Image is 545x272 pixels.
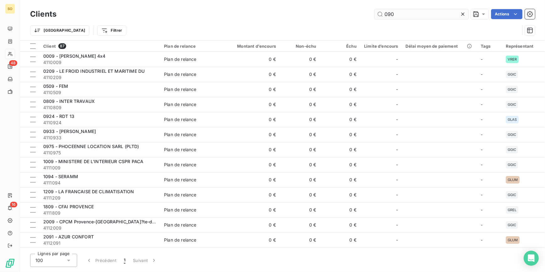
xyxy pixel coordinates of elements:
[43,174,78,179] span: 1094 - SERAMM
[280,142,320,157] td: 0 €
[320,187,360,202] td: 0 €
[396,71,398,77] span: -
[280,112,320,127] td: 0 €
[226,217,280,232] td: 0 €
[43,99,95,104] span: 0809 - INTER TRAVAUX
[43,68,145,74] span: 0209 - LE FROID INDUSTRIEL ET MARITIME DU
[280,202,320,217] td: 0 €
[164,237,196,243] div: Plan de relance
[280,248,320,263] td: 0 €
[226,248,280,263] td: 0 €
[43,159,143,164] span: 1009 - MINISTERE DE L'INTERIEUR CSPR PACA
[396,56,398,62] span: -
[324,44,356,49] div: Échu
[30,8,56,20] h3: Clients
[43,144,139,149] span: 0975 - PHOCEENNE LOCATION SARL (PLTD)
[396,116,398,123] span: -
[506,44,541,49] div: Représentant
[524,251,539,266] div: Open Intercom Messenger
[43,104,156,111] span: 4110809
[226,97,280,112] td: 0 €
[43,225,156,231] span: 4112009
[43,195,156,201] span: 4111209
[43,234,94,239] span: 2091 - AZUR CONFORT
[43,135,156,141] span: 4110933
[481,207,483,212] span: -
[320,82,360,97] td: 0 €
[5,4,15,14] div: SO
[164,131,196,138] div: Plan de relance
[43,74,156,81] span: 4110209
[43,150,156,156] span: 4110975
[43,189,134,194] span: 1209 - LA FRANCAISE DE CLIMATISATION
[58,43,66,49] span: 87
[164,222,196,228] div: Plan de relance
[82,254,120,267] button: Précédent
[320,202,360,217] td: 0 €
[320,157,360,172] td: 0 €
[396,101,398,108] span: -
[43,59,156,66] span: 4110009
[320,232,360,248] td: 0 €
[226,67,280,82] td: 0 €
[396,162,398,168] span: -
[481,177,483,182] span: -
[508,118,517,121] span: GLAS
[164,56,196,62] div: Plan de relance
[508,163,516,167] span: GGIC
[320,217,360,232] td: 0 €
[481,87,483,92] span: -
[43,53,106,59] span: 0009 - [PERSON_NAME] 4x4
[43,165,156,171] span: 4111009
[43,219,171,224] span: 2009 - CPCM Provence-[GEOGRAPHIC_DATA]?te-d'Azur HT
[10,202,17,207] span: 16
[481,56,483,62] span: -
[508,103,516,106] span: GGIC
[280,187,320,202] td: 0 €
[508,223,516,227] span: GGIC
[396,222,398,228] span: -
[508,193,516,197] span: GGIC
[43,204,94,209] span: 1809 - CFAI PROVENCE
[226,52,280,67] td: 0 €
[508,72,516,76] span: GGIC
[97,25,126,35] button: Filtrer
[396,177,398,183] span: -
[491,9,522,19] button: Actions
[164,207,196,213] div: Plan de relance
[164,162,196,168] div: Plan de relance
[226,127,280,142] td: 0 €
[481,102,483,107] span: -
[481,44,498,49] div: Tags
[320,172,360,187] td: 0 €
[481,72,483,77] span: -
[508,148,516,152] span: GGIC
[280,82,320,97] td: 0 €
[320,67,360,82] td: 0 €
[164,101,196,108] div: Plan de relance
[43,83,68,89] span: 0509 - FEM
[43,210,156,216] span: 4111809
[43,114,74,119] span: 0924 - RDT 13
[283,44,316,49] div: Non-échu
[43,129,96,134] span: 0933 - [PERSON_NAME]
[164,86,196,93] div: Plan de relance
[226,172,280,187] td: 0 €
[481,237,483,243] span: -
[164,192,196,198] div: Plan de relance
[280,67,320,82] td: 0 €
[396,147,398,153] span: -
[481,147,483,152] span: -
[508,208,517,212] span: GREL
[320,142,360,157] td: 0 €
[508,133,516,136] span: GGIC
[364,44,398,49] div: Limite d’encours
[164,44,222,49] div: Plan de relance
[320,127,360,142] td: 0 €
[226,202,280,217] td: 0 €
[406,44,473,49] div: Délai moyen de paiement
[320,112,360,127] td: 0 €
[164,116,196,123] div: Plan de relance
[396,86,398,93] span: -
[280,157,320,172] td: 0 €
